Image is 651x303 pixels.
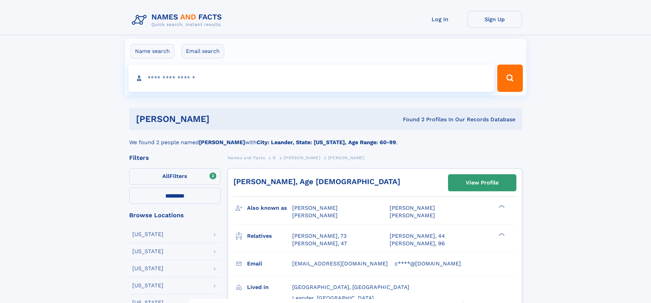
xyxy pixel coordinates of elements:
[413,11,467,28] a: Log In
[128,65,494,92] input: search input
[129,155,221,161] div: Filters
[181,44,224,58] label: Email search
[292,295,374,301] span: Leander, [GEOGRAPHIC_DATA]
[273,153,276,162] a: D
[390,240,445,247] a: [PERSON_NAME], 96
[390,232,445,240] a: [PERSON_NAME], 44
[467,11,522,28] a: Sign Up
[132,249,163,254] div: [US_STATE]
[233,177,400,186] a: [PERSON_NAME], Age [DEMOGRAPHIC_DATA]
[131,44,174,58] label: Name search
[228,153,265,162] a: Names and Facts
[390,205,435,211] span: [PERSON_NAME]
[497,65,523,92] button: Search Button
[497,232,505,236] div: ❯
[129,130,522,147] div: We found 2 people named with .
[497,204,505,209] div: ❯
[247,202,292,214] h3: Also known as
[162,173,169,179] span: All
[132,232,163,237] div: [US_STATE]
[466,175,499,191] div: View Profile
[284,153,320,162] a: [PERSON_NAME]
[247,281,292,293] h3: Lived in
[199,139,245,146] b: [PERSON_NAME]
[448,175,516,191] a: View Profile
[328,155,365,160] span: [PERSON_NAME]
[390,212,435,219] span: [PERSON_NAME]
[247,230,292,242] h3: Relatives
[132,283,163,288] div: [US_STATE]
[129,168,221,185] label: Filters
[292,240,347,247] a: [PERSON_NAME], 47
[292,284,409,290] span: [GEOGRAPHIC_DATA], [GEOGRAPHIC_DATA]
[284,155,320,160] span: [PERSON_NAME]
[129,11,228,29] img: Logo Names and Facts
[257,139,396,146] b: City: Leander, State: [US_STATE], Age Range: 60-99
[292,260,388,267] span: [EMAIL_ADDRESS][DOMAIN_NAME]
[292,205,338,211] span: [PERSON_NAME]
[292,232,347,240] a: [PERSON_NAME], 73
[129,212,221,218] div: Browse Locations
[273,155,276,160] span: D
[132,266,163,271] div: [US_STATE]
[306,116,515,123] div: Found 2 Profiles In Our Records Database
[247,258,292,270] h3: Email
[136,115,306,123] h1: [PERSON_NAME]
[292,212,338,219] span: [PERSON_NAME]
